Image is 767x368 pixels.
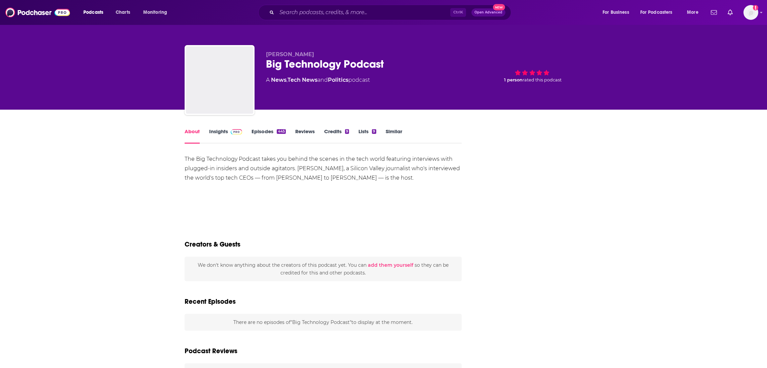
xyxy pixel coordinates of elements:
[504,77,523,82] span: 1 person
[636,7,682,18] button: open menu
[79,7,112,18] button: open menu
[598,7,638,18] button: open menu
[198,262,449,275] span: We don't know anything about the creators of this podcast yet . You can so they can be credited f...
[277,7,450,18] input: Search podcasts, credits, & more...
[450,8,466,17] span: Ctrl K
[743,5,758,20] img: User Profile
[743,5,758,20] span: Logged in as LindaBurns
[277,129,285,134] div: 445
[266,76,370,84] div: A podcast
[386,128,402,144] a: Similar
[603,8,629,17] span: For Business
[116,8,130,17] span: Charts
[252,128,285,144] a: Episodes445
[185,154,462,183] div: The Big Technology Podcast takes you behind the scenes in the tech world featuring interviews wit...
[640,8,673,17] span: For Podcasters
[111,7,134,18] a: Charts
[345,129,349,134] div: 9
[317,77,328,83] span: and
[474,11,502,14] span: Open Advanced
[324,128,349,144] a: Credits9
[753,5,758,10] svg: Add a profile image
[266,51,314,58] span: [PERSON_NAME]
[139,7,176,18] button: open menu
[286,77,287,83] span: ,
[185,128,200,144] a: About
[231,129,242,135] img: Podchaser Pro
[523,77,562,82] span: rated this podcast
[271,77,286,83] a: News
[287,77,317,83] a: Tech News
[5,6,70,19] img: Podchaser - Follow, Share and Rate Podcasts
[708,7,720,18] a: Show notifications dropdown
[682,7,707,18] button: open menu
[493,4,505,10] span: New
[143,8,167,17] span: Monitoring
[83,8,103,17] span: Podcasts
[372,129,376,134] div: 9
[482,51,583,93] div: 1 personrated this podcast
[358,128,376,144] a: Lists9
[687,8,698,17] span: More
[185,240,240,249] h2: Creators & Guests
[743,5,758,20] button: Show profile menu
[265,5,517,20] div: Search podcasts, credits, & more...
[368,262,413,268] button: add them yourself
[233,319,413,325] span: There are no episodes of "Big Technology Podcast" to display at the moment.
[295,128,315,144] a: Reviews
[328,77,348,83] a: Politics
[471,8,505,16] button: Open AdvancedNew
[209,128,242,144] a: InsightsPodchaser Pro
[185,297,236,306] h2: Recent Episodes
[725,7,735,18] a: Show notifications dropdown
[185,347,237,355] h3: Podcast Reviews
